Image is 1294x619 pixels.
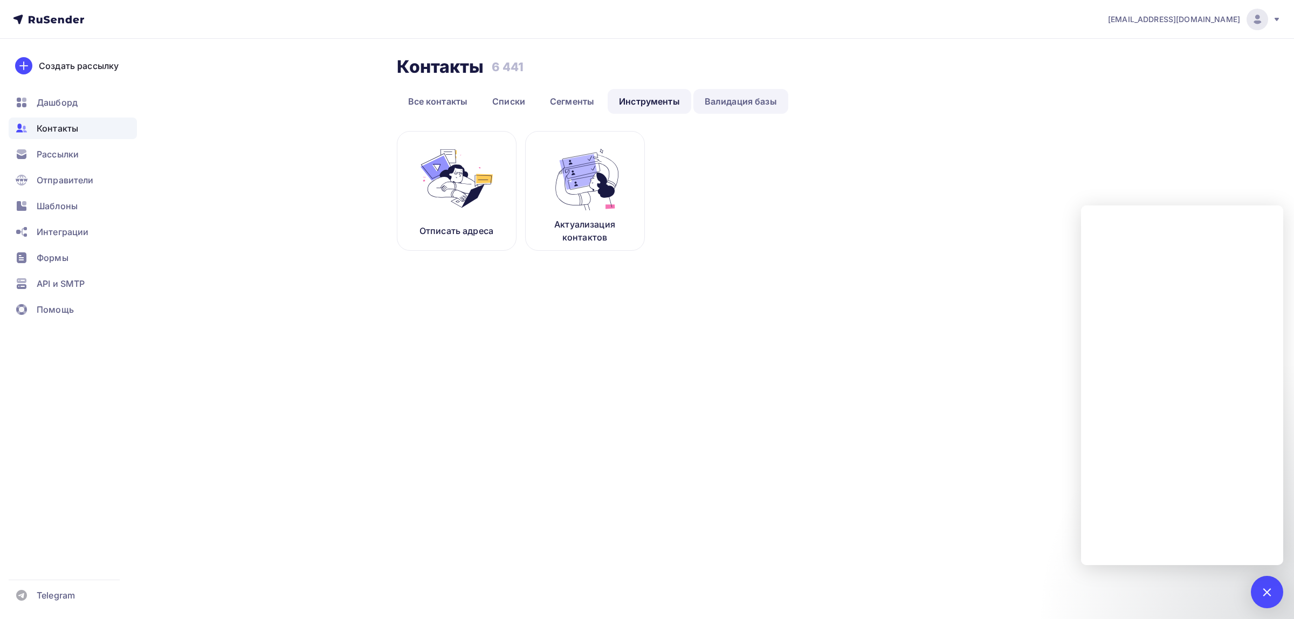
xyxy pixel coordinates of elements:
a: Списки [481,89,536,114]
a: Сегменты [539,89,605,114]
p: Актуализация контактов [539,218,631,244]
a: Инструменты [608,89,691,114]
span: Рассылки [37,148,79,161]
span: Помощь [37,303,74,316]
a: Контакты [9,118,137,139]
p: Отписать адреса [419,224,493,237]
span: Формы [37,251,68,264]
a: Дашборд [9,92,137,113]
a: Шаблоны [9,195,137,217]
span: Шаблоны [37,200,78,212]
a: Отписать адреса [397,131,517,251]
h2: Контакты [397,56,484,78]
span: Дашборд [37,96,78,109]
a: Актуализация контактов [525,131,645,251]
a: Отправители [9,169,137,191]
h3: 6 441 [492,59,524,74]
a: Валидация базы [693,89,788,114]
span: API и SMTP [37,277,85,290]
a: Рассылки [9,143,137,165]
div: Создать рассылку [39,59,119,72]
span: [EMAIL_ADDRESS][DOMAIN_NAME] [1108,14,1240,25]
a: Все контакты [397,89,479,114]
a: Формы [9,247,137,269]
span: Отправители [37,174,94,187]
a: [EMAIL_ADDRESS][DOMAIN_NAME] [1108,9,1281,30]
span: Интеграции [37,225,88,238]
span: Контакты [37,122,78,135]
span: Telegram [37,589,75,602]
